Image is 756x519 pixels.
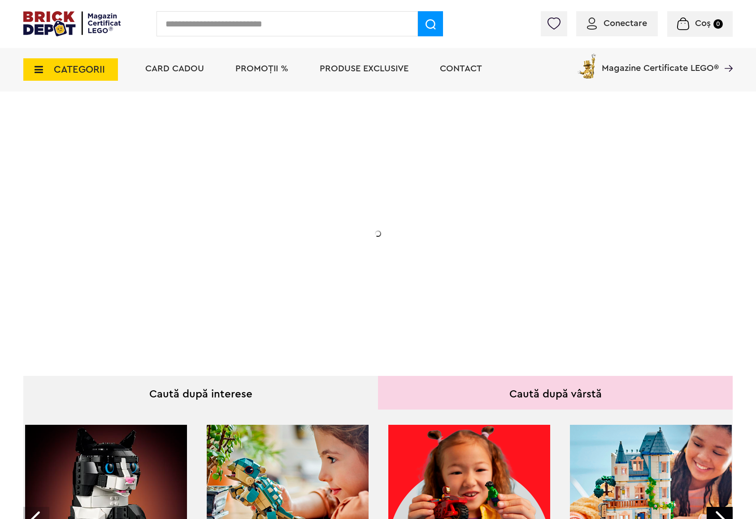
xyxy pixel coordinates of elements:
div: Află detalii [87,280,266,291]
span: Magazine Certificate LEGO® [602,52,719,73]
a: Conectare [587,19,647,28]
a: Produse exclusive [320,64,408,73]
span: Coș [695,19,711,28]
div: Caută după vârstă [378,376,733,410]
h1: Cadou VIP 40772 [87,181,266,213]
div: Caută după interese [23,376,378,410]
h2: Seria de sărbători: Fantomă luminoasă. Promoția este valabilă în perioada [DATE] - [DATE]. [87,222,266,260]
a: PROMOȚII % [235,64,288,73]
a: Magazine Certificate LEGO® [719,52,733,61]
span: CATEGORII [54,65,105,74]
small: 0 [713,19,723,29]
a: Card Cadou [145,64,204,73]
a: Contact [440,64,482,73]
span: Conectare [604,19,647,28]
